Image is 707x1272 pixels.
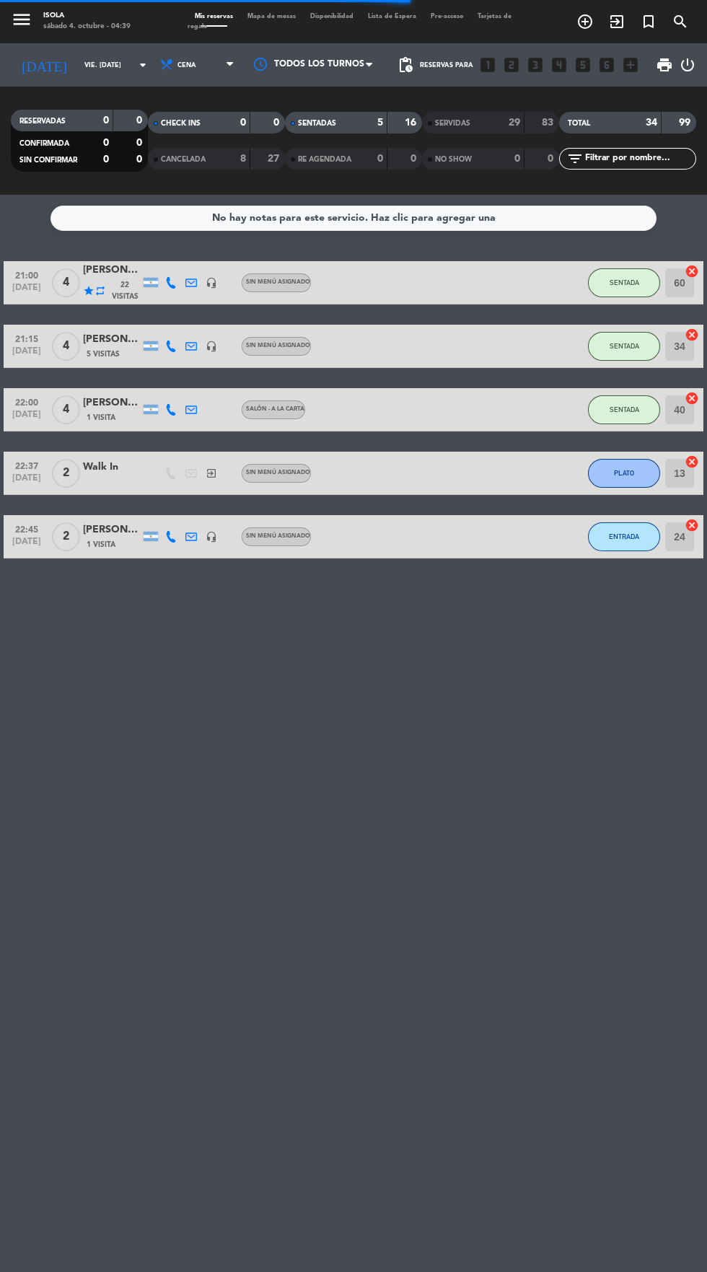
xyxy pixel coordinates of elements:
span: NO SHOW [435,156,472,163]
i: [DATE] [11,51,77,79]
span: 1 Visita [87,412,115,424]
span: SERVIDAS [435,120,470,127]
button: PLATO [588,459,660,488]
span: CHECK INS [161,120,201,127]
span: Cena [177,61,196,69]
span: Sin menú asignado [246,470,310,475]
span: 2 [52,522,80,551]
span: Sin menú asignado [246,279,310,285]
i: looks_two [502,56,521,74]
strong: 5 [377,118,383,128]
span: [DATE] [9,410,45,426]
i: cancel [685,518,699,532]
button: ENTRADA [588,522,660,551]
span: 21:00 [9,266,45,283]
span: pending_actions [397,56,414,74]
span: Reservas para [420,61,473,69]
span: RESERVADAS [19,118,66,125]
span: 4 [52,395,80,424]
span: CONFIRMADA [19,140,69,147]
div: [PERSON_NAME] [83,262,141,278]
i: headset_mic [206,277,217,289]
i: arrow_drop_down [134,56,151,74]
span: 2 [52,459,80,488]
i: repeat [95,285,106,297]
div: sábado 4. octubre - 04:39 [43,22,131,32]
span: SENTADA [610,405,639,413]
strong: 0 [240,118,246,128]
span: Salón - A la Carta [246,406,304,412]
span: TOTAL [568,120,590,127]
i: filter_list [566,150,584,167]
i: looks_4 [550,56,568,74]
strong: 34 [646,118,657,128]
div: No hay notas para este servicio. Haz clic para agregar una [212,210,496,227]
i: looks_5 [574,56,592,74]
span: RE AGENDADA [298,156,351,163]
span: Lista de Espera [361,13,423,19]
span: 1 Visita [87,539,115,551]
span: [DATE] [9,283,45,299]
span: print [656,56,673,74]
strong: 0 [273,118,282,128]
input: Filtrar por nombre... [584,151,695,167]
button: SENTADA [588,268,660,297]
strong: 0 [103,138,109,148]
strong: 0 [377,154,383,164]
i: menu [11,9,32,30]
strong: 0 [103,154,109,165]
strong: 83 [542,118,556,128]
div: LOG OUT [679,43,696,87]
div: [PERSON_NAME] [83,522,141,538]
span: 5 Visitas [87,348,120,360]
span: [DATE] [9,346,45,363]
span: 21:15 [9,330,45,346]
strong: 16 [405,118,419,128]
div: Walk In [83,459,141,475]
span: SENTADA [610,342,639,350]
strong: 0 [103,115,109,126]
i: exit_to_app [206,468,217,479]
span: SENTADAS [298,120,336,127]
span: 22:45 [9,520,45,537]
span: ENTRADA [609,532,639,540]
i: cancel [685,455,699,469]
span: SIN CONFIRMAR [19,157,77,164]
strong: 0 [136,138,145,148]
span: [DATE] [9,473,45,490]
button: menu [11,9,32,34]
span: [DATE] [9,537,45,553]
strong: 0 [136,154,145,165]
span: 22 Visitas [110,279,141,303]
button: SENTADA [588,332,660,361]
span: Mis reservas [188,13,240,19]
i: cancel [685,391,699,405]
i: exit_to_app [608,13,625,30]
i: looks_6 [597,56,616,74]
div: Isola [43,11,131,22]
span: SENTADA [610,278,639,286]
span: Sin menú asignado [246,533,310,539]
span: 4 [52,268,80,297]
div: [PERSON_NAME] [83,395,141,411]
strong: 0 [410,154,419,164]
i: star [83,285,95,297]
i: looks_one [478,56,497,74]
span: 22:37 [9,457,45,473]
strong: 29 [509,118,520,128]
span: Sin menú asignado [246,343,310,348]
span: CANCELADA [161,156,206,163]
strong: 0 [548,154,556,164]
strong: 0 [514,154,520,164]
i: cancel [685,264,699,278]
span: PLATO [614,469,634,477]
strong: 27 [268,154,282,164]
i: search [672,13,689,30]
i: add_circle_outline [576,13,594,30]
strong: 8 [240,154,246,164]
i: headset_mic [206,341,217,352]
button: SENTADA [588,395,660,424]
span: 22:00 [9,393,45,410]
i: add_box [621,56,640,74]
strong: 99 [679,118,693,128]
